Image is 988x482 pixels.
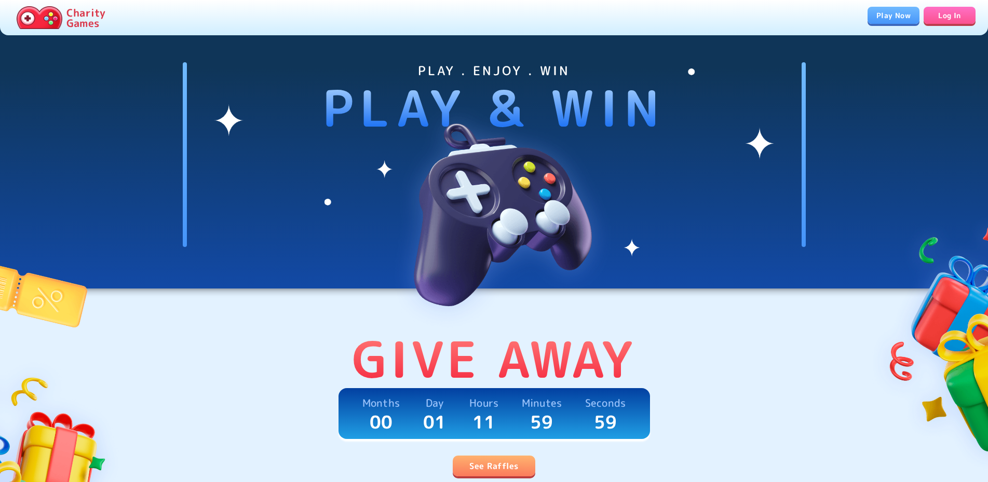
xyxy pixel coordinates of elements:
p: 00 [370,411,393,433]
p: 59 [530,411,553,433]
p: Minutes [522,394,562,411]
p: Hours [469,394,498,411]
a: Charity Games [12,4,110,31]
a: Months00Day01Hours11Minutes59Seconds59 [339,388,650,439]
a: Play Now [868,7,919,24]
p: 01 [423,411,446,433]
p: Day [426,394,443,411]
img: shines [214,62,775,264]
p: Charity Games [66,7,105,28]
p: Seconds [585,394,626,411]
p: Months [362,394,400,411]
img: hero-image [364,79,624,338]
p: Give Away [352,330,636,388]
p: 11 [472,411,496,433]
img: gifts [867,199,988,475]
a: Log In [924,7,976,24]
a: See Raffles [453,456,535,476]
p: 59 [594,411,617,433]
img: Charity.Games [17,6,62,29]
